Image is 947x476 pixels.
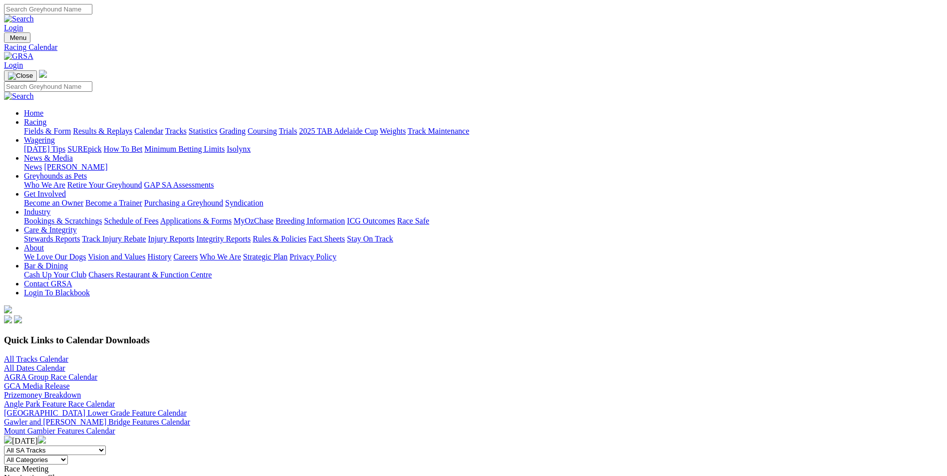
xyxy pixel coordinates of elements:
a: Fact Sheets [309,235,345,243]
a: How To Bet [104,145,143,153]
a: Race Safe [397,217,429,225]
a: [DATE] Tips [24,145,65,153]
a: We Love Our Dogs [24,252,86,261]
a: Stewards Reports [24,235,80,243]
a: Results & Replays [73,127,132,135]
div: Bar & Dining [24,270,943,279]
div: Racing [24,127,943,136]
a: Login To Blackbook [24,288,90,297]
a: Prizemoney Breakdown [4,391,81,399]
a: Become an Owner [24,199,83,207]
a: Bookings & Scratchings [24,217,102,225]
a: Login [4,23,23,32]
a: Greyhounds as Pets [24,172,87,180]
a: AGRA Group Race Calendar [4,373,97,381]
a: Schedule of Fees [104,217,158,225]
a: Trials [279,127,297,135]
a: Cash Up Your Club [24,270,86,279]
a: All Dates Calendar [4,364,65,372]
a: Angle Park Feature Race Calendar [4,400,115,408]
a: Wagering [24,136,55,144]
a: Racing Calendar [4,43,943,52]
a: GCA Media Release [4,382,70,390]
a: 2025 TAB Adelaide Cup [299,127,378,135]
a: Gawler and [PERSON_NAME] Bridge Features Calendar [4,418,190,426]
a: Who We Are [200,252,241,261]
button: Toggle navigation [4,70,37,81]
a: Isolynx [227,145,251,153]
a: Weights [380,127,406,135]
img: logo-grsa-white.png [4,305,12,313]
a: Careers [173,252,198,261]
a: Applications & Forms [160,217,232,225]
a: Minimum Betting Limits [144,145,225,153]
a: Contact GRSA [24,279,72,288]
a: Track Injury Rebate [82,235,146,243]
a: Calendar [134,127,163,135]
a: SUREpick [67,145,101,153]
div: Care & Integrity [24,235,943,243]
a: News [24,163,42,171]
a: Chasers Restaurant & Function Centre [88,270,212,279]
a: MyOzChase [234,217,274,225]
a: [GEOGRAPHIC_DATA] Lower Grade Feature Calendar [4,409,187,417]
img: Close [8,72,33,80]
img: chevron-left-pager-white.svg [4,436,12,444]
div: Wagering [24,145,943,154]
a: Track Maintenance [408,127,469,135]
a: GAP SA Assessments [144,181,214,189]
a: About [24,243,44,252]
a: Grading [220,127,246,135]
a: News & Media [24,154,73,162]
div: Greyhounds as Pets [24,181,943,190]
a: Tracks [165,127,187,135]
a: Breeding Information [276,217,345,225]
a: Rules & Policies [253,235,307,243]
input: Search [4,4,92,14]
a: All Tracks Calendar [4,355,68,363]
a: Retire Your Greyhound [67,181,142,189]
a: Login [4,61,23,69]
a: Industry [24,208,50,216]
img: logo-grsa-white.png [39,70,47,78]
a: Fields & Form [24,127,71,135]
a: Syndication [225,199,263,207]
div: About [24,252,943,261]
img: Search [4,92,34,101]
div: News & Media [24,163,943,172]
span: Menu [10,34,26,41]
a: Become a Trainer [85,199,142,207]
a: Strategic Plan [243,252,288,261]
a: ICG Outcomes [347,217,395,225]
a: Mount Gambier Features Calendar [4,427,115,435]
div: [DATE] [4,436,943,446]
a: Injury Reports [148,235,194,243]
div: Industry [24,217,943,226]
a: Care & Integrity [24,226,77,234]
img: chevron-right-pager-white.svg [38,436,46,444]
a: Purchasing a Greyhound [144,199,223,207]
a: Integrity Reports [196,235,251,243]
a: History [147,252,171,261]
a: Privacy Policy [290,252,336,261]
img: GRSA [4,52,33,61]
a: Vision and Values [88,252,145,261]
a: Stay On Track [347,235,393,243]
img: facebook.svg [4,315,12,323]
a: Home [24,109,43,117]
button: Toggle navigation [4,32,30,43]
a: [PERSON_NAME] [44,163,107,171]
a: Get Involved [24,190,66,198]
input: Search [4,81,92,92]
a: Who We Are [24,181,65,189]
div: Race Meeting [4,465,943,474]
h3: Quick Links to Calendar Downloads [4,335,943,346]
div: Get Involved [24,199,943,208]
img: twitter.svg [14,315,22,323]
a: Statistics [189,127,218,135]
a: Bar & Dining [24,261,68,270]
a: Coursing [248,127,277,135]
a: Racing [24,118,46,126]
img: Search [4,14,34,23]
